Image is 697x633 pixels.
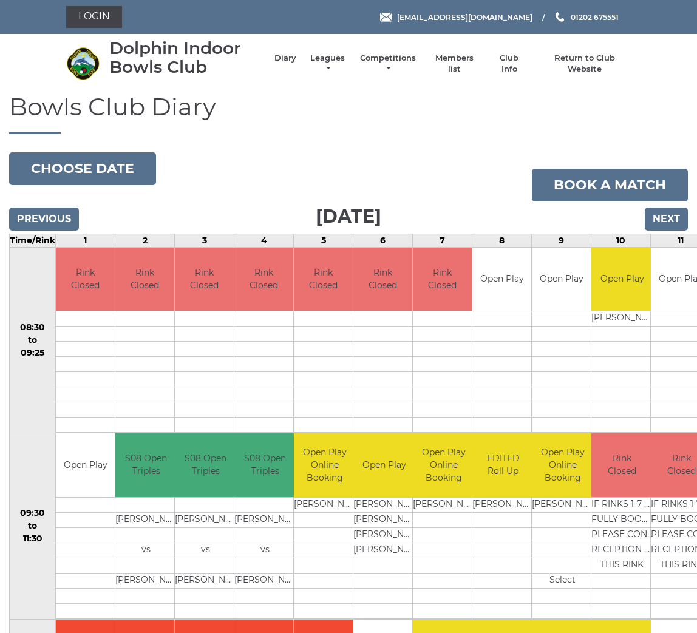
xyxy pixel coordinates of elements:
td: [PERSON_NAME] [413,497,474,512]
td: FULLY BOOKED [591,512,653,527]
td: 10 [591,234,651,247]
a: Login [66,6,122,28]
td: S08 Open Triples [115,433,177,497]
td: Open Play Online Booking [413,433,474,497]
a: Leagues [308,53,347,75]
td: [PERSON_NAME] [115,573,177,588]
input: Previous [9,208,79,231]
span: [EMAIL_ADDRESS][DOMAIN_NAME] [397,12,532,21]
input: Next [645,208,688,231]
td: Rink Closed [56,248,115,311]
span: 01202 675551 [571,12,619,21]
img: Email [380,13,392,22]
td: S08 Open Triples [175,433,236,497]
td: Open Play [591,248,653,311]
td: 1 [56,234,115,247]
img: Phone us [556,12,564,22]
td: [PERSON_NAME] [294,497,355,512]
button: Choose date [9,152,156,185]
a: Book a match [532,169,688,201]
td: Rink Closed [115,248,174,311]
td: 08:30 to 09:25 [10,247,56,433]
td: Rink Closed [353,248,412,311]
td: 9 [532,234,591,247]
td: 6 [353,234,413,247]
a: Email [EMAIL_ADDRESS][DOMAIN_NAME] [380,12,532,23]
td: vs [175,543,236,558]
td: 8 [472,234,532,247]
a: Diary [274,53,296,64]
td: [PERSON_NAME] [353,543,415,558]
div: Dolphin Indoor Bowls Club [109,39,262,76]
td: [PERSON_NAME] [353,512,415,527]
td: Rink Closed [413,248,472,311]
td: Open Play [532,248,591,311]
td: Rink Closed [234,248,293,311]
td: [PERSON_NAME] [175,573,236,588]
td: Select [532,573,593,588]
td: Open Play Online Booking [294,433,355,497]
a: Competitions [359,53,417,75]
td: EDITED Roll Up [472,433,534,497]
td: 7 [413,234,472,247]
td: Open Play [472,248,531,311]
td: Time/Rink [10,234,56,247]
td: [PERSON_NAME] [115,512,177,527]
img: Dolphin Indoor Bowls Club [66,47,100,80]
a: Club Info [492,53,527,75]
td: S08 Open Triples [234,433,296,497]
td: Rink Closed [294,248,353,311]
td: 4 [234,234,294,247]
td: [PERSON_NAME] [353,497,415,512]
td: [PERSON_NAME] [532,497,593,512]
td: Rink Closed [175,248,234,311]
td: Open Play Online Booking [532,433,593,497]
td: IF RINKS 1-7 ARE [591,497,653,512]
td: [PERSON_NAME] [353,527,415,543]
td: [PERSON_NAME] [472,497,534,512]
td: 3 [175,234,234,247]
td: [PERSON_NAME] [234,573,296,588]
td: PLEASE CONTACT [591,527,653,543]
td: vs [115,543,177,558]
td: THIS RINK [591,558,653,573]
a: Return to Club Website [539,53,631,75]
a: Phone us 01202 675551 [554,12,619,23]
td: [PERSON_NAME] [234,512,296,527]
h1: Bowls Club Diary [9,93,688,134]
td: 09:30 to 11:30 [10,433,56,620]
td: [PERSON_NAME] [175,512,236,527]
td: RECEPTION TO BOOK [591,543,653,558]
td: vs [234,543,296,558]
a: Members list [429,53,479,75]
td: [PERSON_NAME] [591,311,653,327]
td: 5 [294,234,353,247]
td: Rink Closed [591,433,653,497]
td: 2 [115,234,175,247]
td: Open Play [56,433,115,497]
td: Open Play [353,433,415,497]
